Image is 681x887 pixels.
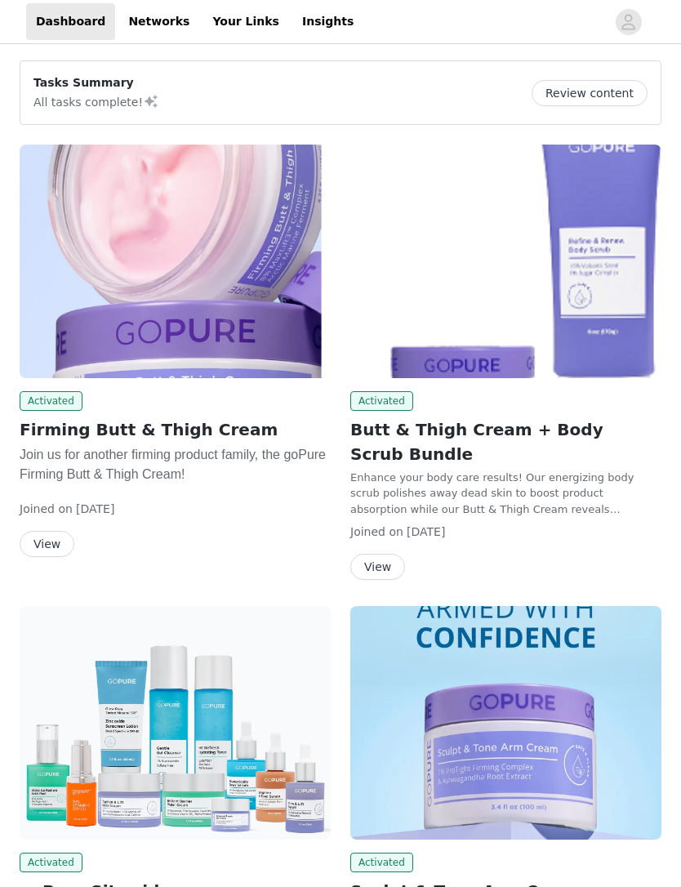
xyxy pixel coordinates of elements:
h2: Butt & Thigh Cream + Body Scrub Bundle [350,417,661,466]
img: GoPure Beauty [20,606,331,840]
span: Joined on [20,502,73,515]
a: Insights [292,3,363,40]
a: Your Links [203,3,289,40]
a: Dashboard [26,3,115,40]
button: Review content [532,80,648,106]
span: Joined on [350,525,403,538]
span: Activated [20,391,82,411]
button: View [350,554,405,580]
a: View [350,561,405,573]
a: Networks [118,3,199,40]
h2: Firming Butt & Thigh Cream [20,417,331,442]
p: Enhance your body care results! Our energizing body scrub polishes away dead skin to boost produc... [350,470,661,518]
img: GoPure Beauty [350,606,661,840]
div: avatar [621,9,636,35]
p: All tasks complete! [33,91,159,111]
img: GoPure Beauty [20,145,331,378]
p: Tasks Summary [33,74,159,91]
a: View [20,538,74,550]
span: Activated [350,853,413,872]
button: View [20,531,74,557]
img: GoPure Beauty [350,145,661,378]
span: Join us for another firming product family, the goPure Firming Butt & Thigh Cream! [20,448,326,481]
span: [DATE] [407,525,445,538]
span: [DATE] [76,502,114,515]
span: Activated [20,853,82,872]
span: Activated [350,391,413,411]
